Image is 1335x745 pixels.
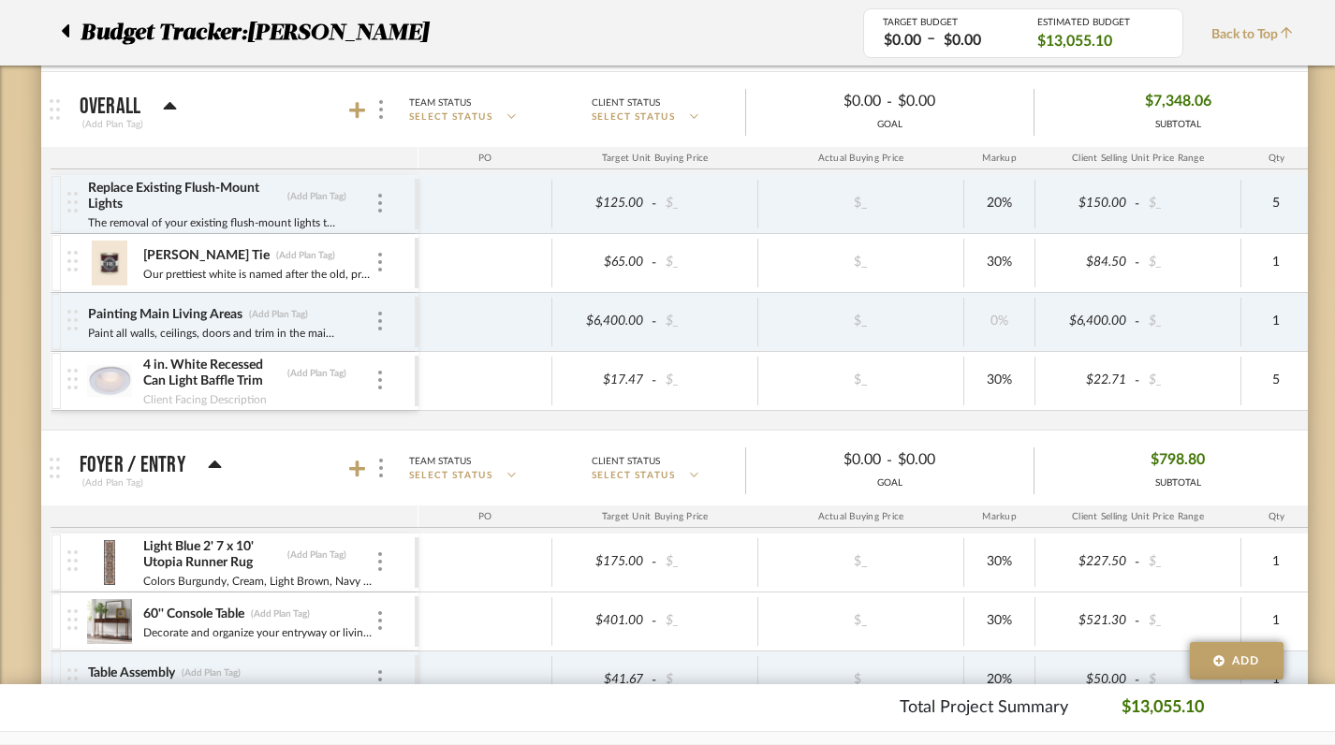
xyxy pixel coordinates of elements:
[809,308,912,335] div: $_
[809,249,912,276] div: $_
[878,30,927,51] div: $0.00
[660,249,752,276] div: $_
[51,505,1308,729] div: Foyer / Entry(Add Plan Tag)Team StatusSELECT STATUSClient StatusSELECT STATUS$0.00-$0.00GOAL$798....
[1132,195,1143,213] span: -
[1143,607,1235,635] div: $_
[1122,695,1204,721] p: $13,055.10
[87,599,133,644] img: 82f678b7-e06b-4633-844f-8c10860b0245_50x50.jpg
[41,431,1308,505] mat-expansion-panel-header: Foyer / Entry(Add Plan Tag)Team StatusSELECT STATUSClient StatusSELECT STATUS$0.00-$0.00GOAL$798....
[660,548,752,576] div: $_
[1211,25,1302,45] span: Back to Top
[248,308,309,321] div: (Add Plan Tag)
[1132,671,1143,690] span: -
[970,548,1029,576] div: 30%
[1132,612,1143,631] span: -
[67,192,78,212] img: vertical-grip.svg
[67,668,78,689] img: vertical-grip.svg
[409,453,471,470] div: Team Status
[649,254,660,272] span: -
[80,116,146,133] div: (Add Plan Tag)
[50,458,60,478] img: grip.svg
[964,505,1035,528] div: Markup
[378,670,382,689] img: 3dots-v.svg
[649,372,660,390] span: -
[900,695,1068,721] p: Total Project Summary
[660,607,752,635] div: $_
[1041,308,1133,335] div: $6,400.00
[1143,190,1235,217] div: $_
[758,147,964,169] div: Actual Buying Price
[964,147,1035,169] div: Markup
[80,475,146,491] div: (Add Plan Tag)
[1041,607,1133,635] div: $521.30
[883,17,1009,28] div: TARGET BUDGET
[1190,642,1284,679] button: Add
[418,147,552,169] div: PO
[1143,548,1235,576] div: $_
[1041,249,1133,276] div: $84.50
[558,607,650,635] div: $401.00
[142,390,268,409] div: Client Facing Description
[87,306,243,324] div: Painting Main Living Areas
[87,213,340,232] div: The removal of your existing flush-mount lights throughout your main living areas, and replacing ...
[558,666,650,694] div: $41.67
[552,147,758,169] div: Target Unit Buying Price
[41,72,1308,147] mat-expansion-panel-header: Overall(Add Plan Tag)Team StatusSELECT STATUSClient StatusSELECT STATUS$0.00-$0.00GOAL$7,348.06SU...
[761,446,887,475] div: $0.00
[418,505,552,528] div: PO
[892,87,1018,116] div: $0.00
[660,308,752,335] div: $_
[970,308,1029,335] div: 0%
[1132,254,1143,272] span: -
[378,253,382,271] img: 3dots-v.svg
[80,454,185,476] p: Foyer / Entry
[649,313,660,331] span: -
[558,308,650,335] div: $6,400.00
[1041,666,1133,694] div: $50.00
[286,548,347,562] div: (Add Plan Tag)
[1247,190,1306,217] div: 5
[378,552,382,571] img: 3dots-v.svg
[378,194,382,212] img: 3dots-v.svg
[1132,553,1143,572] span: -
[1132,372,1143,390] span: -
[50,99,60,120] img: grip.svg
[1247,308,1306,335] div: 1
[927,28,935,51] span: –
[970,249,1029,276] div: 30%
[938,30,987,51] div: $0.00
[592,110,676,124] span: SELECT STATUS
[887,449,892,472] span: -
[378,611,382,630] img: 3dots-v.svg
[142,538,282,572] div: Light Blue 2' 7 x 10' Utopia Runner Rug
[649,195,660,213] span: -
[67,369,78,389] img: vertical-grip.svg
[1241,147,1313,169] div: Qty
[649,671,660,690] span: -
[970,666,1029,694] div: 20%
[87,682,314,701] div: Unbox, assemble and place the console table.
[275,249,336,262] div: (Add Plan Tag)
[809,607,912,635] div: $_
[1132,313,1143,331] span: -
[1232,652,1260,669] span: Add
[1143,308,1235,335] div: $_
[1143,249,1235,276] div: $_
[1035,505,1241,528] div: Client Selling Unit Price Range
[970,607,1029,635] div: 30%
[1037,31,1112,51] span: $13,055.10
[67,609,78,630] img: vertical-grip.svg
[67,251,78,271] img: vertical-grip.svg
[892,446,1018,475] div: $0.00
[379,100,383,119] img: 3dots-v.svg
[1143,666,1235,694] div: $_
[409,110,493,124] span: SELECT STATUS
[1247,666,1306,694] div: 1
[247,16,437,50] p: [PERSON_NAME]
[552,505,758,528] div: Target Unit Buying Price
[81,16,247,50] span: Budget Tracker:
[558,190,650,217] div: $125.00
[809,367,912,394] div: $_
[558,249,650,276] div: $65.00
[87,180,282,213] div: Replace Existing Flush-Mount Lights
